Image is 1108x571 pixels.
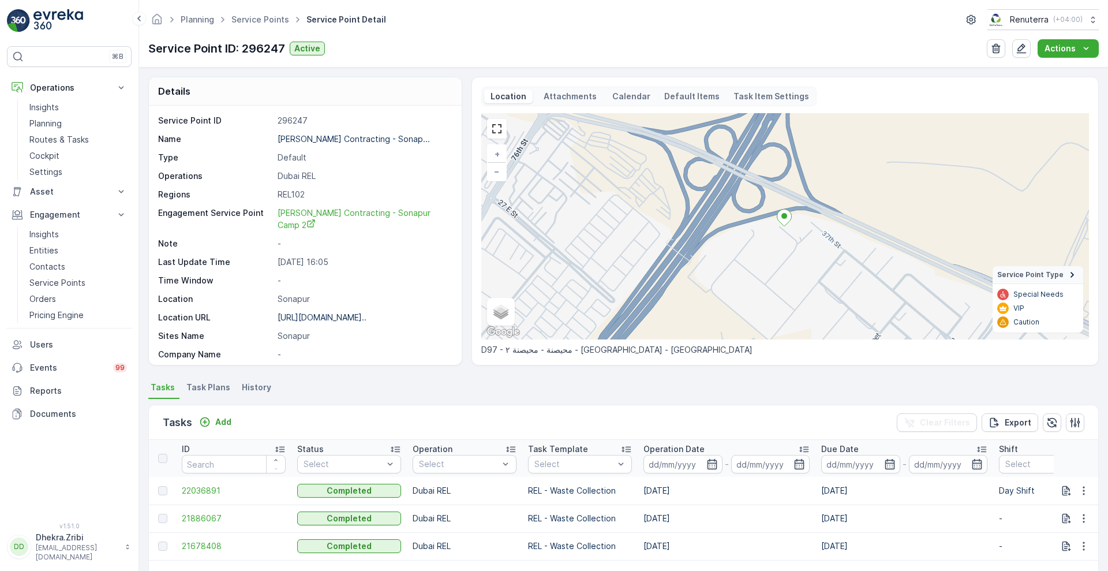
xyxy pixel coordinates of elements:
p: Due Date [821,443,859,455]
td: [DATE] [638,505,815,532]
summary: Service Point Type [993,266,1083,284]
a: Planning [25,115,132,132]
button: Completed [297,484,401,498]
p: Routes & Tasks [29,134,89,145]
p: Pricing Engine [29,309,84,321]
a: Cockpit [25,148,132,164]
div: DD [10,538,28,556]
p: Select [1005,458,1085,470]
td: [DATE] [815,505,993,532]
p: Select [304,458,383,470]
span: Tasks [151,382,175,393]
p: Operations [30,82,108,94]
p: Location [489,91,528,102]
p: Asset [30,186,108,197]
p: Location [158,293,273,305]
p: Shift [999,443,1018,455]
a: Events99 [7,356,132,379]
a: Service Points [231,14,289,24]
p: Completed [327,513,372,524]
p: VIP [1013,304,1024,313]
p: Details [158,84,190,98]
p: - [278,349,450,360]
a: Orders [25,291,132,307]
p: Dubai REL [413,540,516,552]
a: Pricing Engine [25,307,132,323]
span: 21678408 [182,540,286,552]
p: Operation [413,443,452,455]
img: Google [484,324,522,339]
div: Toggle Row Selected [158,542,167,551]
p: ( +04:00 ) [1053,15,1083,24]
button: Active [290,42,325,55]
a: Homepage [151,17,163,27]
p: Orders [29,293,56,305]
p: Completed [327,540,372,552]
a: Zoom Out [488,163,506,180]
p: REL - Waste Collection [528,513,632,524]
p: - [999,513,1103,524]
p: Select [419,458,499,470]
span: Service Point Type [997,270,1064,279]
input: dd/mm/yyyy [731,455,810,473]
p: Documents [30,408,127,420]
p: Cockpit [29,150,59,162]
span: v 1.51.0 [7,523,132,529]
p: D97 - محيصنة - محيصنة ٢ - [GEOGRAPHIC_DATA] - [GEOGRAPHIC_DATA] [481,344,1089,356]
p: Entities [29,245,58,256]
span: [PERSON_NAME] Contracting - Sonapur Camp 2 [278,208,433,230]
input: dd/mm/yyyy [909,455,988,473]
p: Caution [1013,318,1039,327]
p: Service Point ID [158,115,273,126]
button: Completed [297,539,401,553]
a: 22036891 [182,485,286,497]
p: - [903,457,907,471]
p: Day Shift [999,485,1103,497]
p: - [725,457,729,471]
p: Note [158,238,273,249]
a: Zoom In [488,145,506,163]
button: Clear Filters [897,413,977,432]
p: Renuterra [1010,14,1049,25]
a: 21886067 [182,513,286,524]
p: Active [294,43,320,54]
button: Actions [1038,39,1099,58]
p: [URL][DOMAIN_NAME].. [278,312,366,322]
p: ⌘B [112,52,123,61]
p: Events [30,362,106,374]
p: Operations [158,170,273,182]
div: Toggle Row Selected [158,486,167,495]
p: Engagement [30,209,108,221]
p: Name [158,133,273,145]
p: Dubai REL [278,170,450,182]
p: Users [30,339,127,350]
a: Settings [25,164,132,180]
p: Tasks [163,415,192,431]
span: History [242,382,271,393]
td: [DATE] [638,532,815,560]
button: Engagement [7,203,132,226]
p: - [278,275,450,286]
button: Renuterra(+04:00) [987,9,1099,30]
p: Sonapur [278,293,450,305]
button: Add [194,415,236,429]
p: Attachments [542,91,598,102]
p: Actions [1045,43,1076,54]
p: 296247 [278,115,450,126]
p: Task Template [528,443,588,455]
p: Sonapur [278,330,450,342]
p: Service Point ID: 296247 [148,40,285,57]
p: Dubai REL [413,485,516,497]
p: Calendar [612,91,650,102]
p: Company Name [158,349,273,360]
p: Regions [158,189,273,200]
button: Export [982,413,1038,432]
p: Special Needs [1013,290,1064,299]
p: Task Item Settings [733,91,809,102]
a: Insights [25,226,132,242]
img: Screenshot_2024-07-26_at_13.33.01.png [987,13,1005,26]
p: Dubai REL [413,513,516,524]
p: Last Update Time [158,256,273,268]
span: Task Plans [186,382,230,393]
